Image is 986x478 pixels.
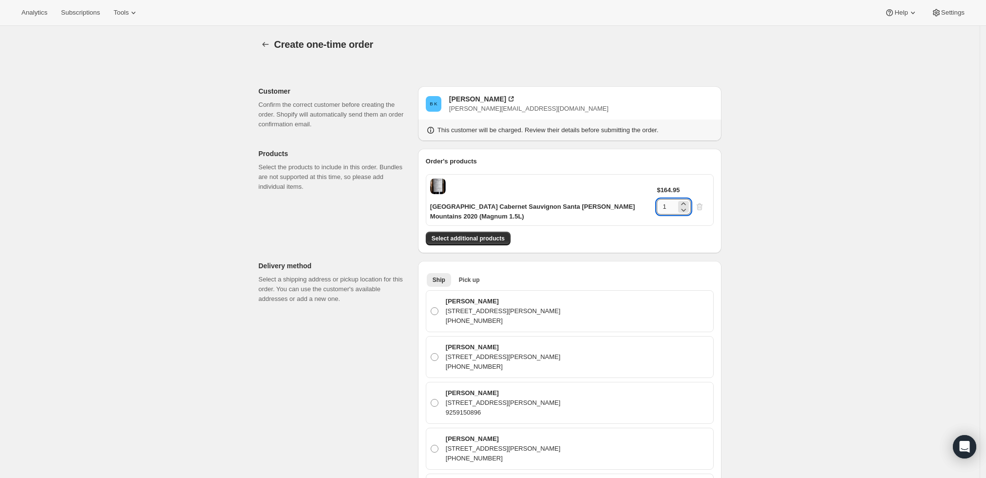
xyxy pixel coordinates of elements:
text: B K [430,101,437,106]
button: Select additional products [426,232,511,245]
button: Tools [108,6,144,20]
p: 9259150896 [446,408,561,418]
p: This customer will be charged. Review their details before submitting the order. [437,125,659,135]
p: [STREET_ADDRESS][PERSON_NAME] [446,352,561,362]
span: Analytics [21,9,47,17]
p: [PERSON_NAME] [446,434,561,444]
span: Subscriptions [61,9,100,17]
span: Select additional products [432,235,505,242]
span: Tools [114,9,129,17]
span: Brian Kozera [426,96,441,112]
p: [GEOGRAPHIC_DATA] Cabernet Sauvignon Santa [PERSON_NAME] Mountains 2020 (Magnum 1.5L) [430,202,657,221]
p: [STREET_ADDRESS][PERSON_NAME] [446,398,561,408]
span: Ship [433,276,445,284]
p: Select a shipping address or pickup location for this order. You can use the customer's available... [259,275,410,304]
span: Default Title [430,179,446,194]
span: [PERSON_NAME][EMAIL_ADDRESS][DOMAIN_NAME] [449,105,608,112]
span: Help [894,9,908,17]
button: Help [879,6,923,20]
p: [PHONE_NUMBER] [446,362,561,372]
p: [STREET_ADDRESS][PERSON_NAME] [446,444,561,454]
p: [PHONE_NUMBER] [446,316,561,326]
p: [PERSON_NAME] [446,297,561,306]
p: $164.95 [657,185,680,195]
span: Settings [941,9,965,17]
p: [PHONE_NUMBER] [446,454,561,463]
span: Pick up [459,276,480,284]
div: Open Intercom Messenger [953,435,976,458]
p: Select the products to include in this order. Bundles are not supported at this time, so please a... [259,162,410,192]
button: Subscriptions [55,6,106,20]
p: [STREET_ADDRESS][PERSON_NAME] [446,306,561,316]
p: [PERSON_NAME] [446,388,561,398]
button: Analytics [16,6,53,20]
div: [PERSON_NAME] [449,94,506,104]
p: Products [259,149,410,159]
p: Customer [259,86,410,96]
p: Confirm the correct customer before creating the order. Shopify will automatically send them an o... [259,100,410,129]
span: Order's products [426,158,477,165]
span: Create one-time order [274,39,374,50]
button: Settings [926,6,970,20]
p: Delivery method [259,261,410,271]
p: [PERSON_NAME] [446,342,561,352]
